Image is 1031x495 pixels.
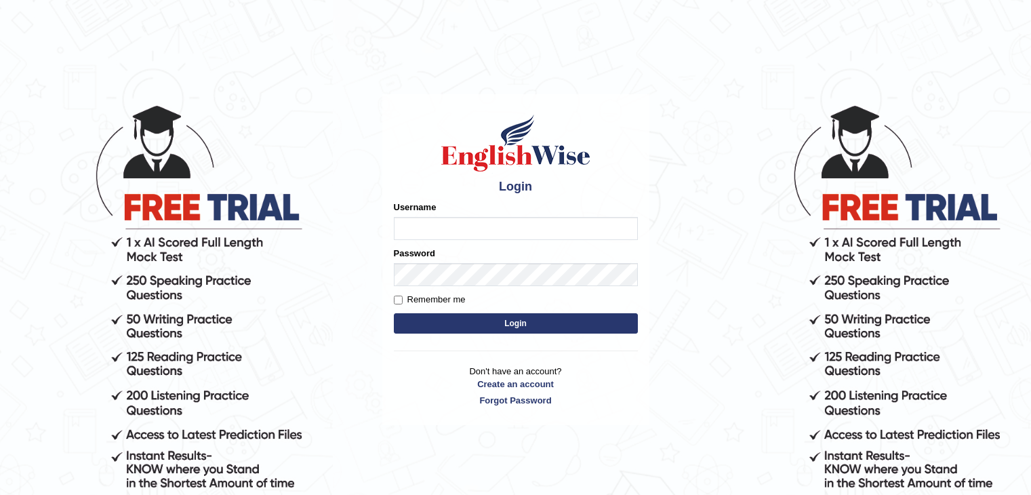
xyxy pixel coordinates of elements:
[394,365,638,407] p: Don't have an account?
[394,378,638,391] a: Create an account
[394,180,638,194] h4: Login
[394,313,638,334] button: Login
[394,201,437,214] label: Username
[394,394,638,407] a: Forgot Password
[394,293,466,306] label: Remember me
[394,296,403,304] input: Remember me
[394,247,435,260] label: Password
[439,113,593,174] img: Logo of English Wise sign in for intelligent practice with AI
